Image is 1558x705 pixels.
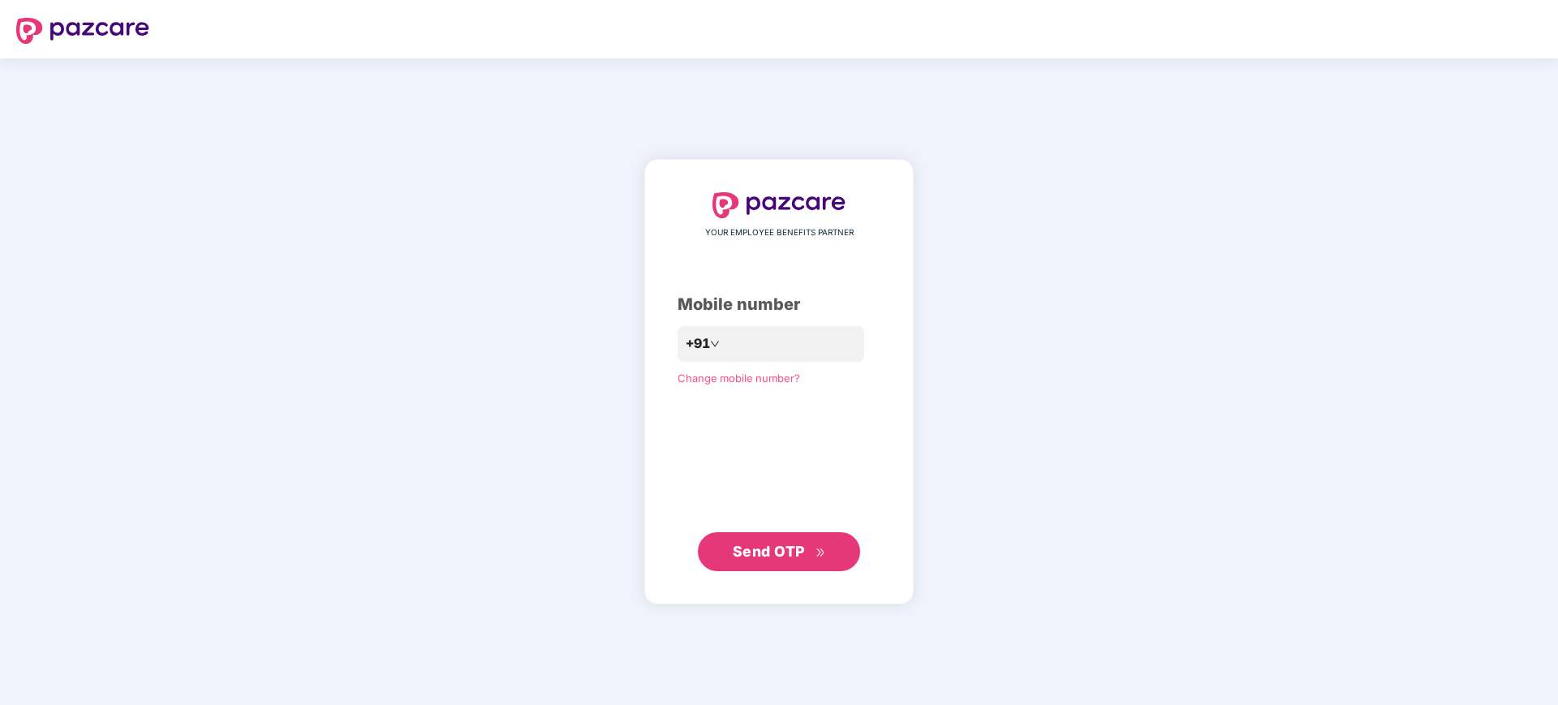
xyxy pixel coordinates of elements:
[686,333,710,354] span: +91
[678,372,800,385] a: Change mobile number?
[733,543,805,560] span: Send OTP
[816,548,826,558] span: double-right
[710,339,720,349] span: down
[698,532,860,571] button: Send OTPdouble-right
[712,192,846,218] img: logo
[678,292,880,317] div: Mobile number
[16,18,149,44] img: logo
[705,226,854,239] span: YOUR EMPLOYEE BENEFITS PARTNER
